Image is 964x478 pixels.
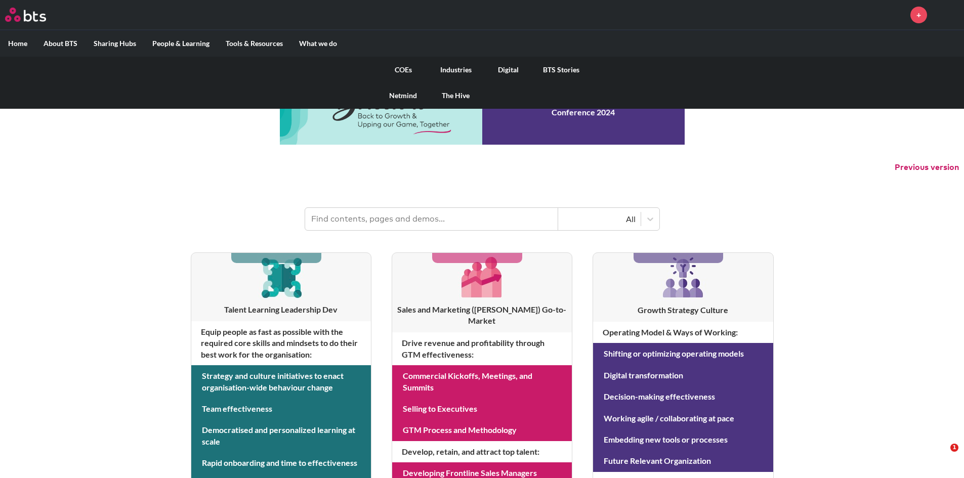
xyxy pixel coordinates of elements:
[930,444,954,468] iframe: Intercom live chat
[950,444,958,452] span: 1
[895,162,959,173] button: Previous version
[144,30,218,57] label: People & Learning
[35,30,86,57] label: About BTS
[86,30,144,57] label: Sharing Hubs
[910,7,927,23] a: +
[935,3,959,27] img: Nicole Gams
[5,8,65,22] a: Go home
[392,441,572,462] h4: Develop, retain, and attract top talent :
[291,30,345,57] label: What we do
[458,253,506,301] img: [object Object]
[563,213,636,225] div: All
[659,253,707,301] img: [object Object]
[593,322,773,343] h4: Operating Model & Ways of Working :
[935,3,959,27] a: Profile
[218,30,291,57] label: Tools & Resources
[305,208,558,230] input: Find contents, pages and demos...
[5,8,46,22] img: BTS Logo
[392,332,572,365] h4: Drive revenue and profitability through GTM effectiveness :
[191,321,371,365] h4: Equip people as fast as possible with the required core skills and mindsets to do their best work...
[593,305,773,316] h3: Growth Strategy Culture
[257,253,305,301] img: [object Object]
[191,304,371,315] h3: Talent Learning Leadership Dev
[392,304,572,327] h3: Sales and Marketing ([PERSON_NAME]) Go-to-Market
